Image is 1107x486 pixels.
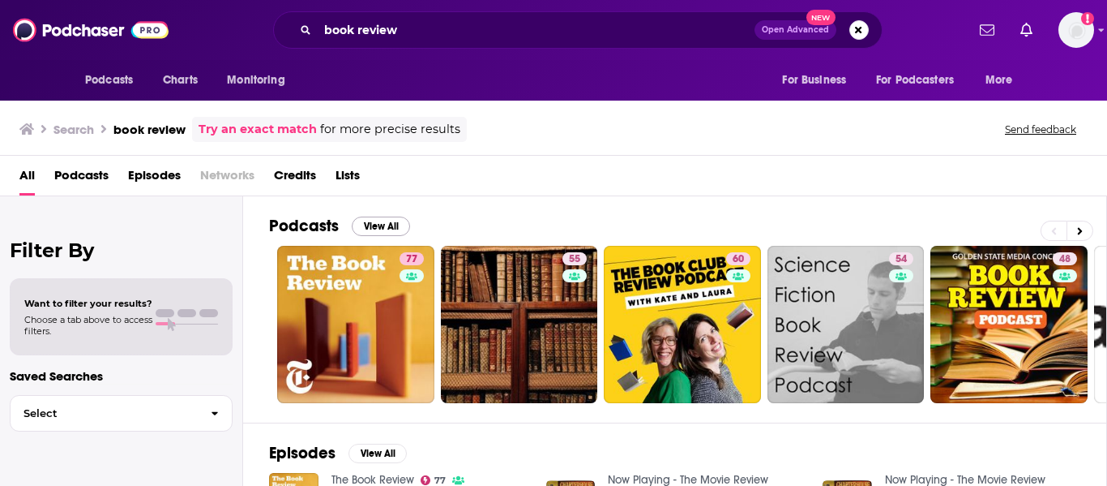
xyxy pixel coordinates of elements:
[985,69,1013,92] span: More
[767,246,925,403] a: 54
[10,239,233,262] h2: Filter By
[930,246,1088,403] a: 48
[320,120,460,139] span: for more precise results
[273,11,883,49] div: Search podcasts, credits, & more...
[1058,12,1094,48] button: Show profile menu
[200,162,254,196] span: Networks
[973,16,1001,44] a: Show notifications dropdown
[74,65,154,96] button: open menu
[274,162,316,196] a: Credits
[1058,12,1094,48] span: Logged in as angelabellBL2024
[24,314,152,337] span: Choose a tab above to access filters.
[604,246,761,403] a: 60
[227,69,284,92] span: Monitoring
[1081,12,1094,25] svg: Add a profile image
[163,69,198,92] span: Charts
[269,216,339,236] h2: Podcasts
[889,252,913,265] a: 54
[866,65,977,96] button: open menu
[277,246,434,403] a: 77
[876,69,954,92] span: For Podcasters
[13,15,169,45] img: Podchaser - Follow, Share and Rate Podcasts
[85,69,133,92] span: Podcasts
[352,217,410,236] button: View All
[421,475,447,485] a: 77
[113,122,186,137] h3: book review
[562,252,587,265] a: 55
[771,65,866,96] button: open menu
[782,69,846,92] span: For Business
[10,368,233,384] p: Saved Searches
[54,162,109,196] a: Podcasts
[754,20,836,40] button: Open AdvancedNew
[128,162,181,196] a: Episodes
[1014,16,1039,44] a: Show notifications dropdown
[406,252,417,268] span: 77
[318,17,754,43] input: Search podcasts, credits, & more...
[269,443,407,463] a: EpisodesView All
[733,252,744,268] span: 60
[19,162,35,196] a: All
[269,443,336,463] h2: Episodes
[400,252,424,265] a: 77
[441,246,598,403] a: 55
[10,395,233,432] button: Select
[895,252,907,268] span: 54
[569,252,580,268] span: 55
[974,65,1033,96] button: open menu
[348,444,407,463] button: View All
[1058,12,1094,48] img: User Profile
[11,408,198,419] span: Select
[1000,123,1081,136] button: Send feedback
[762,26,829,34] span: Open Advanced
[53,122,94,137] h3: Search
[726,252,750,265] a: 60
[434,477,446,484] span: 77
[24,298,152,309] span: Want to filter your results?
[1053,252,1077,265] a: 48
[199,120,317,139] a: Try an exact match
[336,162,360,196] a: Lists
[269,216,410,236] a: PodcastsView All
[806,10,836,25] span: New
[1059,252,1071,268] span: 48
[152,65,207,96] a: Charts
[216,65,306,96] button: open menu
